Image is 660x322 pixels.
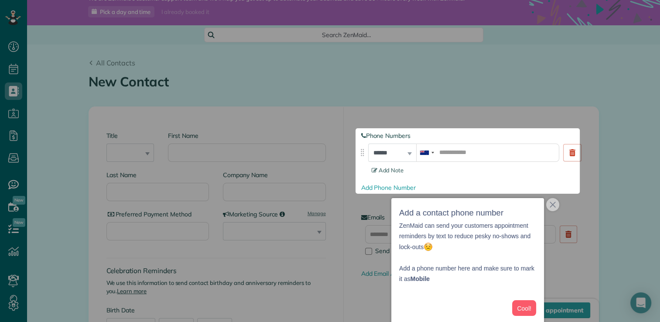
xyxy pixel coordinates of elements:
span: Add Note [372,167,404,174]
div: New Zealand: +64 [417,144,437,161]
img: :worried: [424,242,433,251]
h3: Add a contact phone number [399,206,536,220]
button: Cool! [512,300,536,316]
button: close, [546,198,559,211]
label: Phone Numbers [361,131,581,140]
p: ZenMaid can send your customers appointment reminders by text to reduce pesky no-shows and lock-outs [399,220,536,253]
strong: Mobile [410,275,430,282]
img: drag_indicator-119b368615184ecde3eda3c64c821f6cf29d3e2b97b89ee44bc31753036683e5.png [358,148,367,157]
p: Add a phone number here and make sure to mark it as [399,252,536,284]
a: Add Phone Number [361,184,416,192]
